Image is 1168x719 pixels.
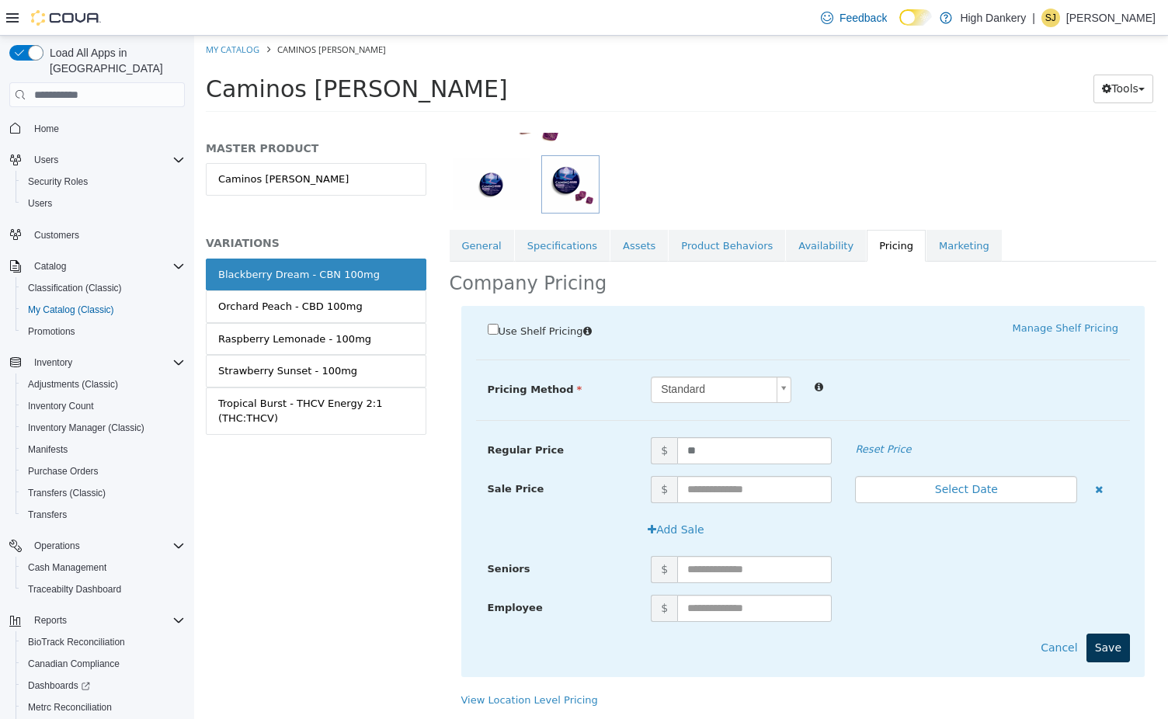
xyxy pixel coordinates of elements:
a: Availability [592,194,672,227]
span: Users [28,197,52,210]
a: Promotions [22,322,82,341]
a: Inventory Count [22,397,100,415]
button: Security Roles [16,171,191,193]
h5: VARIATIONS [12,200,232,214]
a: Customers [28,226,85,245]
a: Transfers [22,505,73,524]
a: Specifications [321,194,415,227]
button: My Catalog (Classic) [16,299,191,321]
button: Reports [3,610,191,631]
p: [PERSON_NAME] [1066,9,1156,27]
span: Metrc Reconciliation [22,698,185,717]
span: Promotions [22,322,185,341]
span: $ [457,440,483,467]
img: Cova [31,10,101,26]
span: BioTrack Reconciliation [28,636,125,648]
span: Home [28,118,185,137]
a: Marketing [732,194,808,227]
a: Purchase Orders [22,462,105,481]
a: BioTrack Reconciliation [22,633,131,651]
span: $ [457,401,483,429]
a: My Catalog (Classic) [22,300,120,319]
button: Catalog [3,255,191,277]
span: Inventory [28,353,185,372]
a: Dashboards [22,676,96,695]
span: Canadian Compliance [28,658,120,670]
a: Home [28,120,65,138]
span: SJ [1045,9,1056,27]
button: Promotions [16,321,191,342]
button: Save [892,598,936,627]
span: Users [34,154,58,166]
a: Pricing [673,194,732,227]
button: Select Date [661,440,883,467]
a: Product Behaviors [474,194,591,227]
span: Users [28,151,185,169]
span: Transfers [22,505,185,524]
span: Dashboards [22,676,185,695]
a: Metrc Reconciliation [22,698,118,717]
span: Adjustments (Classic) [28,378,118,391]
button: Metrc Reconciliation [16,696,191,718]
span: Inventory Manager (Classic) [22,419,185,437]
button: Manifests [16,439,191,460]
button: Reports [28,611,73,630]
a: Transfers (Classic) [22,484,112,502]
span: Transfers [28,509,67,521]
span: Operations [28,537,185,555]
button: Catalog [28,257,72,276]
button: BioTrack Reconciliation [16,631,191,653]
span: Reports [28,611,185,630]
span: Load All Apps in [GEOGRAPHIC_DATA] [43,45,185,76]
button: Canadian Compliance [16,653,191,675]
span: Seniors [294,527,336,539]
button: Users [3,149,191,171]
em: Reset Price [661,408,717,419]
span: Security Roles [28,175,88,188]
a: Assets [416,194,474,227]
h2: Company Pricing [255,236,413,260]
button: Add Sale [445,480,519,509]
span: Employee [294,566,349,578]
span: Dashboards [28,679,90,692]
a: Manage Shelf Pricing [819,287,924,298]
p: High Dankery [960,9,1026,27]
p: | [1032,9,1035,27]
span: Inventory [34,356,72,369]
button: Traceabilty Dashboard [16,578,191,600]
span: Promotions [28,325,75,338]
button: Cancel [838,598,892,627]
a: General [255,194,320,227]
button: Cash Management [16,557,191,578]
span: My Catalog (Classic) [28,304,114,316]
a: Security Roles [22,172,94,191]
div: Blackberry Dream - CBN 100mg [24,231,186,247]
span: Security Roles [22,172,185,191]
a: Dashboards [16,675,191,696]
span: Caminos [PERSON_NAME] [83,8,192,19]
button: Operations [3,535,191,557]
button: Purchase Orders [16,460,191,482]
span: Operations [34,540,80,552]
span: Classification (Classic) [22,279,185,297]
button: Users [16,193,191,214]
span: Feedback [839,10,887,26]
span: Traceabilty Dashboard [22,580,185,599]
a: Canadian Compliance [22,655,126,673]
span: Customers [34,229,79,241]
a: Manifests [22,440,74,459]
input: Dark Mode [899,9,932,26]
button: Transfers [16,504,191,526]
a: Feedback [815,2,893,33]
a: Adjustments (Classic) [22,375,124,394]
span: Cash Management [28,561,106,574]
span: Inventory Count [22,397,185,415]
span: Caminos [PERSON_NAME] [12,40,314,67]
span: $ [457,520,483,547]
span: Transfers (Classic) [28,487,106,499]
span: Inventory Manager (Classic) [28,422,144,434]
a: Standard [457,341,597,367]
a: Traceabilty Dashboard [22,580,127,599]
button: Inventory [28,353,78,372]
